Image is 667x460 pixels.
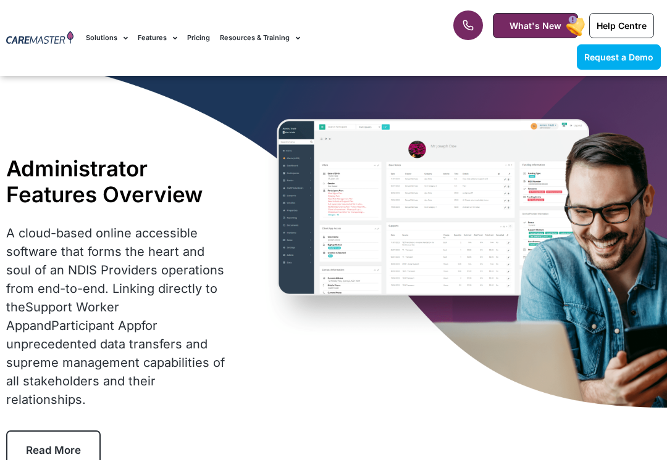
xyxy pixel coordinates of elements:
[6,155,227,207] h1: Administrator Features Overview
[6,300,119,333] a: Support Worker App
[584,52,653,62] span: Request a Demo
[589,13,654,38] a: Help Centre
[510,20,561,31] span: What's New
[26,444,81,456] span: Read More
[220,17,300,59] a: Resources & Training
[138,17,177,59] a: Features
[597,20,647,31] span: Help Centre
[187,17,210,59] a: Pricing
[6,226,225,407] span: A cloud-based online accessible software that forms the heart and soul of an NDIS Providers opera...
[86,17,425,59] nav: Menu
[86,17,128,59] a: Solutions
[51,318,141,333] a: Participant App
[577,44,661,70] a: Request a Demo
[493,13,578,38] a: What's New
[6,31,73,46] img: CareMaster Logo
